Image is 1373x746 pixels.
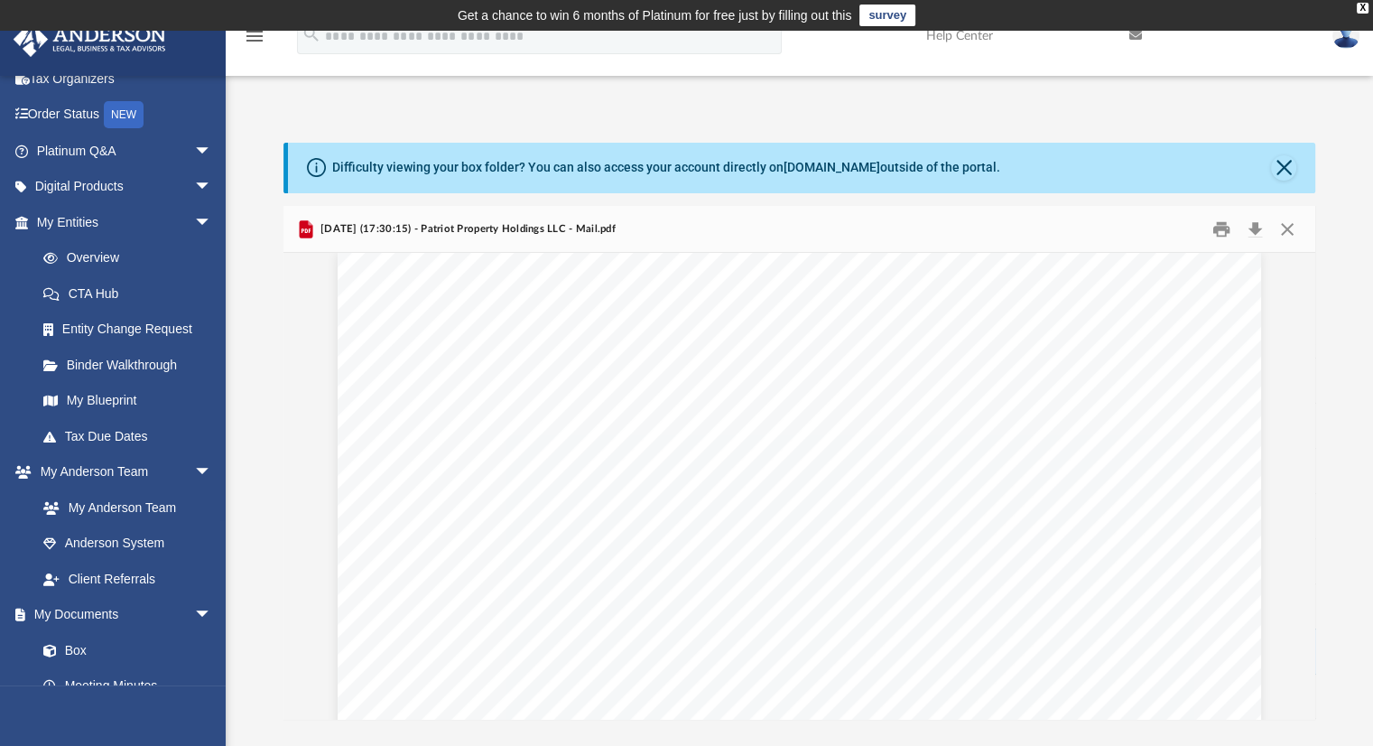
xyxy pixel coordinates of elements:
a: CTA Hub [25,275,239,312]
a: menu [244,34,265,47]
div: File preview [283,253,1316,719]
div: Difficulty viewing your box folder? You can also access your account directly on outside of the p... [332,158,1000,177]
span: arrow_drop_down [194,597,230,634]
a: My Blueprint [25,383,230,419]
a: Binder Walkthrough [25,347,239,383]
button: Print [1203,215,1239,243]
a: survey [859,5,915,26]
a: Anderson System [25,526,230,562]
a: Client Referrals [25,561,230,597]
span: arrow_drop_down [194,454,230,491]
span: arrow_drop_down [194,133,230,170]
button: Close [1271,155,1296,181]
a: Tax Organizers [13,61,239,97]
span: arrow_drop_down [194,169,230,206]
a: Meeting Minutes [25,668,230,704]
img: User Pic [1332,23,1359,49]
a: My Anderson Team [25,490,221,526]
a: Order StatusNEW [13,97,239,134]
button: Close [1271,215,1303,243]
div: NEW [104,101,144,128]
a: Platinum Q&Aarrow_drop_down [13,133,239,169]
div: Preview [283,206,1316,720]
a: Entity Change Request [25,312,239,348]
button: Download [1239,215,1272,243]
img: Anderson Advisors Platinum Portal [8,22,172,57]
a: [DOMAIN_NAME] [784,160,880,174]
span: [DATE] (17:30:15) - Patriot Property Holdings LLC - Mail.pdf [317,221,616,238]
div: Get a chance to win 6 months of Platinum for free just by filling out this [458,5,852,26]
a: Overview [25,240,239,276]
span: arrow_drop_down [194,204,230,241]
a: Tax Due Dates [25,418,239,454]
a: Digital Productsarrow_drop_down [13,169,239,205]
i: menu [244,25,265,47]
i: search [302,24,321,44]
a: My Anderson Teamarrow_drop_down [13,454,230,490]
a: Box [25,632,221,668]
a: My Documentsarrow_drop_down [13,597,230,633]
div: close [1357,3,1368,14]
div: Document Viewer [283,253,1316,719]
a: My Entitiesarrow_drop_down [13,204,239,240]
